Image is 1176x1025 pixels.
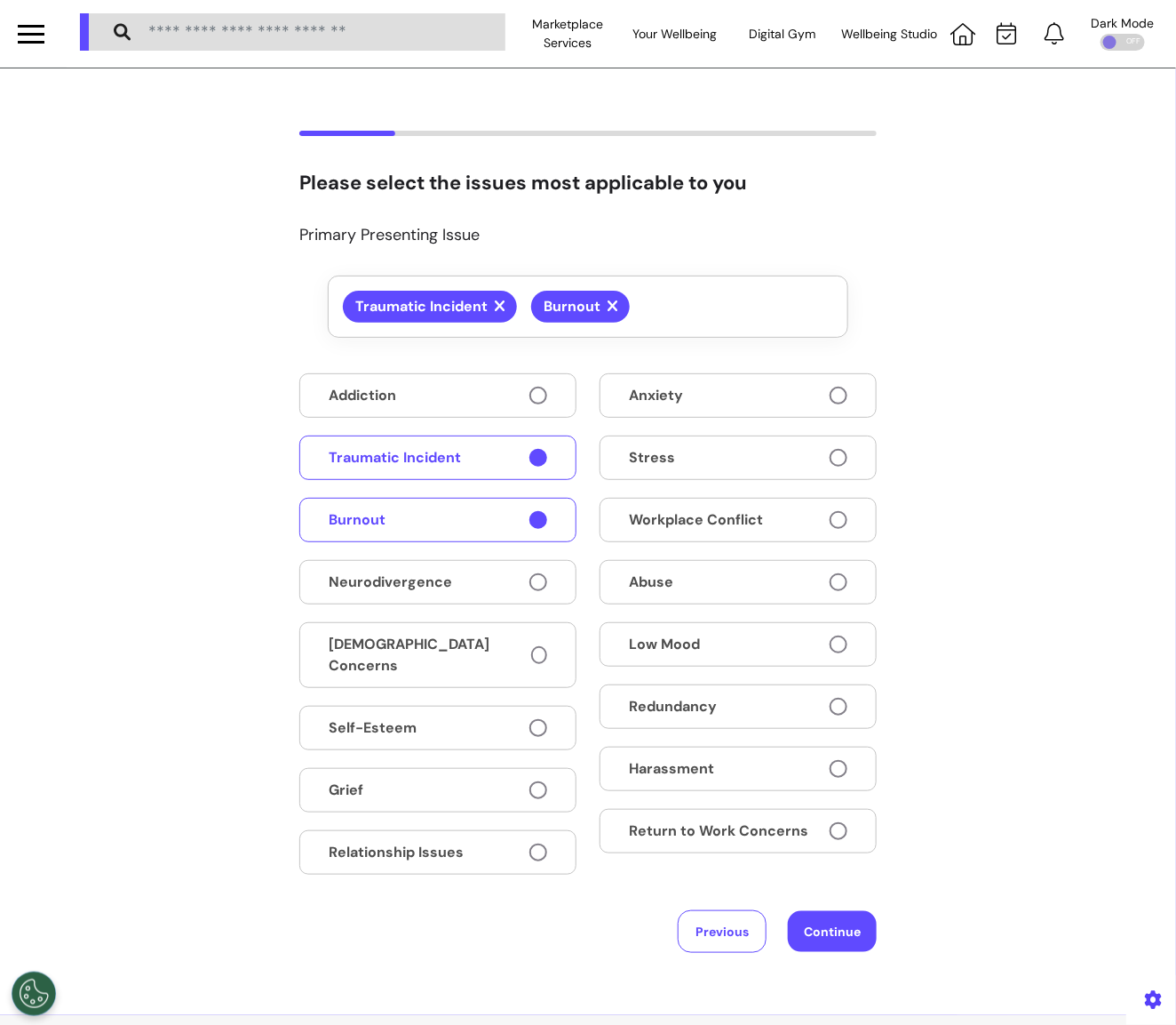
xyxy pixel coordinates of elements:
[299,768,576,813] button: Grief
[329,634,531,677] span: [DEMOGRAPHIC_DATA] Concerns
[329,842,464,863] span: Relationship Issues
[629,447,675,468] span: Stress
[600,560,877,605] button: Abuse
[629,696,717,717] span: Redundancy
[299,498,576,542] button: Burnout
[299,560,576,605] button: Neurodivergence
[1101,34,1145,51] div: OFF
[600,436,877,480] button: Stress
[329,572,452,593] span: Neurodivergence
[329,717,417,739] span: Self-Esteem
[629,758,714,780] span: Harassment
[600,747,877,791] button: Harassment
[329,509,385,531] span: Burnout
[299,373,576,418] button: Addiction
[299,706,576,750] button: Self-Esteem
[600,498,877,542] button: Workplace Conflict
[788,911,877,952] button: Continue
[329,385,396,406] span: Addiction
[728,9,836,59] div: Digital Gym
[531,291,630,323] button: Burnout
[629,634,700,655] span: Low Mood
[629,509,763,531] span: Workplace Conflict
[514,9,622,59] div: Marketplace Services
[12,972,56,1016] button: Open Preferences
[1092,17,1155,29] div: Dark Mode
[299,172,877,195] h2: Please select the issues most applicable to you
[329,780,363,801] span: Grief
[629,385,683,406] span: Anxiety
[299,830,576,875] button: Relationship Issues
[329,447,461,468] span: Traumatic Incident
[343,291,517,323] button: Traumatic Incident
[600,685,877,729] button: Redundancy
[629,572,673,593] span: Abuse
[299,223,877,247] p: Primary Presenting Issue
[678,910,767,953] button: Previous
[836,9,943,59] div: Wellbeing Studio
[600,809,877,853] button: Return to Work Concerns
[621,9,728,59] div: Your Wellbeing
[629,821,808,842] span: Return to Work Concerns
[299,436,576,480] button: Traumatic Incident
[600,622,877,667] button: Low Mood
[600,373,877,418] button: Anxiety
[299,622,576,688] button: [DEMOGRAPHIC_DATA] Concerns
